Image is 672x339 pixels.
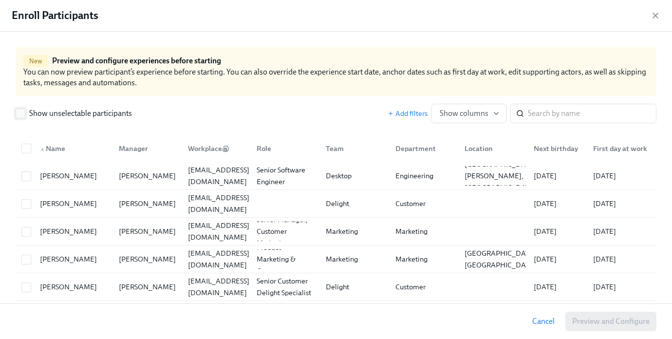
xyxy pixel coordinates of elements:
[431,104,506,123] button: Show columns
[589,281,654,293] div: [DATE]
[36,170,111,182] div: [PERSON_NAME]
[461,143,526,154] div: Location
[12,8,98,23] h4: Enroll Participants
[253,230,318,288] div: Senior Director, Product Marketing & Customer Enablement
[392,143,457,154] div: Department
[392,253,457,265] div: Marketing
[318,139,387,158] div: Team
[388,139,457,158] div: Department
[392,170,457,182] div: Engineering
[392,226,457,237] div: Marketing
[589,226,654,237] div: [DATE]
[184,164,253,188] div: [EMAIL_ADDRESS][DOMAIN_NAME]
[322,198,387,209] div: Delight
[589,143,654,154] div: First day at work
[440,109,498,118] span: Show columns
[36,281,111,293] div: [PERSON_NAME]
[32,139,111,158] div: ▲Name
[180,139,249,158] div: Workplace@
[184,247,253,271] div: [EMAIL_ADDRESS][DOMAIN_NAME]
[392,198,457,209] div: Customer
[589,170,654,182] div: [DATE]
[530,143,585,154] div: Next birthday
[16,162,656,190] div: [PERSON_NAME][PERSON_NAME][EMAIL_ADDRESS][DOMAIN_NAME]Senior Software EngineerDesktopEngineering[...
[36,198,111,209] div: [PERSON_NAME]
[249,139,318,158] div: Role
[111,139,180,158] div: Manager
[52,56,221,66] h6: Preview and configure experiences before starting
[322,281,387,293] div: Delight
[253,164,318,188] div: Senior Software Engineer
[530,281,585,293] div: [DATE]
[322,143,387,154] div: Team
[525,312,561,331] button: Cancel
[23,57,48,65] span: New
[528,104,656,123] input: Search by name
[530,170,585,182] div: [DATE]
[16,190,656,218] div: [PERSON_NAME][PERSON_NAME][EMAIL_ADDRESS][DOMAIN_NAME]DelightCustomer[DATE][DATE]
[36,226,111,237] div: [PERSON_NAME]
[115,253,180,265] div: [PERSON_NAME]
[184,192,253,215] div: [EMAIL_ADDRESS][DOMAIN_NAME]
[392,281,457,293] div: Customer
[16,218,656,245] div: [PERSON_NAME][PERSON_NAME][EMAIL_ADDRESS][DOMAIN_NAME]Senior Manager, Customer MarketingMarketing...
[253,143,318,154] div: Role
[322,170,387,182] div: Desktop
[36,143,111,154] div: Name
[388,109,428,118] button: Add filters
[29,108,132,119] span: Show unselectable participants
[16,47,656,96] div: You can now preview participant’s experience before starting. You can also override the experienc...
[40,147,45,151] span: ▲
[184,220,253,243] div: [EMAIL_ADDRESS][DOMAIN_NAME]
[115,170,180,182] div: [PERSON_NAME]
[16,245,656,273] div: [PERSON_NAME][PERSON_NAME][EMAIL_ADDRESS][DOMAIN_NAME]Senior Director, Product Marketing & Custom...
[16,301,656,329] div: [PERSON_NAME][PERSON_NAME][EMAIL_ADDRESS][DOMAIN_NAME]CustomerCustomer[DATE][DATE]
[461,247,542,271] div: [GEOGRAPHIC_DATA], [GEOGRAPHIC_DATA]
[184,275,253,299] div: [EMAIL_ADDRESS][DOMAIN_NAME]
[253,214,318,249] div: Senior Manager, Customer Marketing
[115,281,180,293] div: [PERSON_NAME]
[253,275,318,299] div: Senior Customer Delight Specialist
[16,273,656,301] div: [PERSON_NAME][PERSON_NAME][EMAIL_ADDRESS][DOMAIN_NAME]Senior Customer Delight SpecialistDelightCu...
[115,198,180,209] div: [PERSON_NAME]
[115,226,180,237] div: [PERSON_NAME]
[530,198,585,209] div: [DATE]
[530,226,585,237] div: [DATE]
[585,139,654,158] div: First day at work
[461,158,540,193] div: [GEOGRAPHIC_DATA][PERSON_NAME], [GEOGRAPHIC_DATA]
[532,317,555,326] span: Cancel
[530,253,585,265] div: [DATE]
[322,253,387,265] div: Marketing
[36,253,111,265] div: [PERSON_NAME]
[589,253,654,265] div: [DATE]
[322,226,387,237] div: Marketing
[526,139,585,158] div: Next birthday
[184,143,249,154] div: Workplace@
[589,198,654,209] div: [DATE]
[457,139,526,158] div: Location
[115,143,180,154] div: Manager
